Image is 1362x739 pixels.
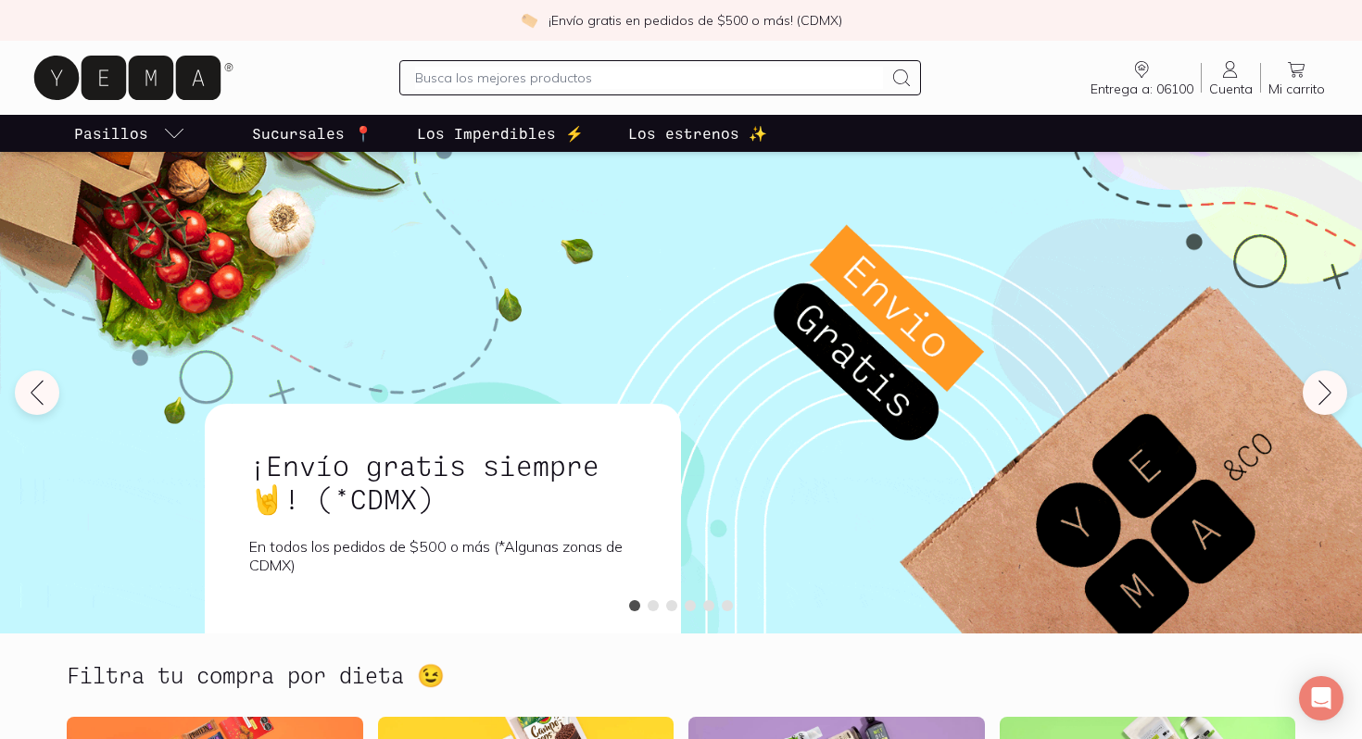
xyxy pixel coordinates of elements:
a: Los estrenos ✨ [624,115,771,152]
p: Sucursales 📍 [252,122,372,144]
a: pasillo-todos-link [70,115,189,152]
p: Los Imperdibles ⚡️ [417,122,584,144]
a: Sucursales 📍 [248,115,376,152]
p: Pasillos [74,122,148,144]
a: Mi carrito [1261,58,1332,97]
p: En todos los pedidos de $500 o más (*Algunas zonas de CDMX) [249,537,637,574]
a: Los Imperdibles ⚡️ [413,115,587,152]
span: Entrega a: 06100 [1091,81,1193,97]
a: Cuenta [1202,58,1260,97]
span: Mi carrito [1268,81,1325,97]
input: Busca los mejores productos [415,67,882,89]
a: Entrega a: 06100 [1083,58,1201,97]
p: ¡Envío gratis en pedidos de $500 o más! (CDMX) [549,11,842,30]
span: Cuenta [1209,81,1253,97]
h1: ¡Envío gratis siempre🤘! (*CDMX) [249,448,637,515]
p: Los estrenos ✨ [628,122,767,144]
h2: Filtra tu compra por dieta 😉 [67,663,445,687]
div: Open Intercom Messenger [1299,676,1343,720]
img: check [521,12,537,29]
